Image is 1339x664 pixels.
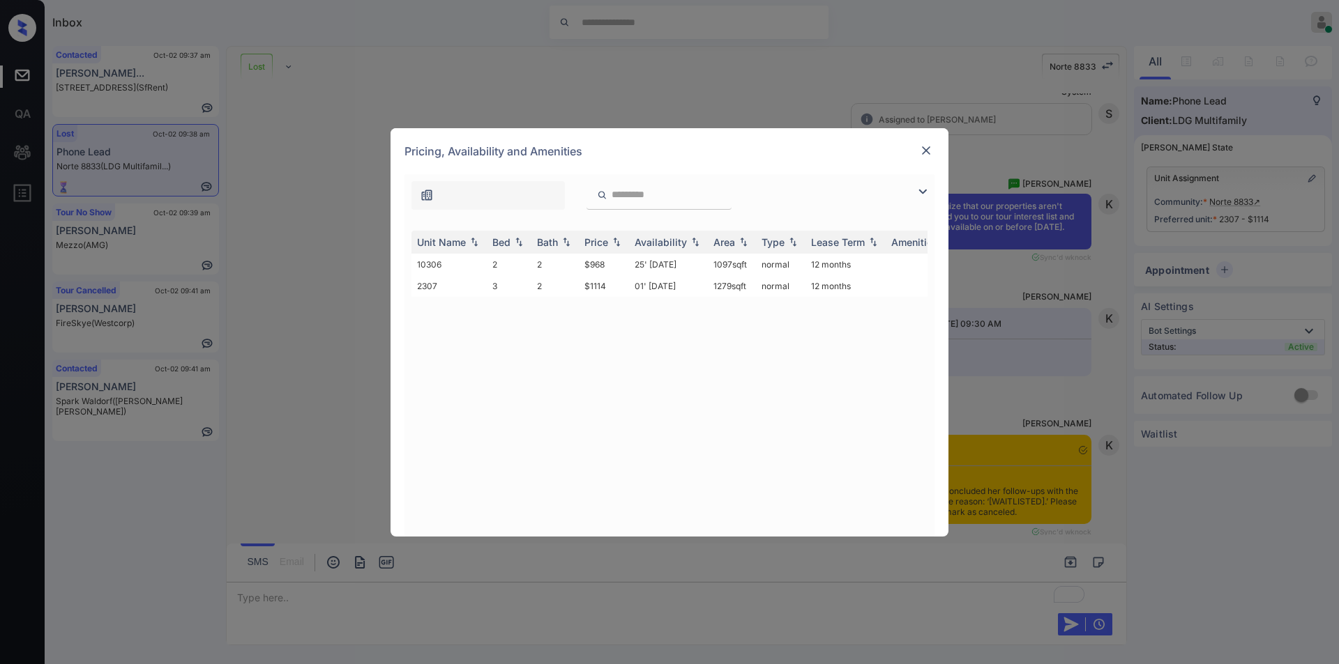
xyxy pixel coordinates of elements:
td: normal [756,275,805,297]
td: 2 [487,254,531,275]
img: sorting [559,237,573,247]
img: icon-zuma [420,188,434,202]
div: Availability [635,236,687,248]
div: Type [762,236,785,248]
td: 1279 sqft [708,275,756,297]
td: 12 months [805,275,886,297]
td: $968 [579,254,629,275]
img: sorting [467,237,481,247]
div: Unit Name [417,236,466,248]
td: 2 [531,275,579,297]
div: Amenities [891,236,938,248]
img: icon-zuma [914,183,931,200]
td: 1097 sqft [708,254,756,275]
img: sorting [610,237,623,247]
img: close [919,144,933,157]
td: 12 months [805,254,886,275]
div: Bath [537,236,558,248]
img: sorting [786,237,800,247]
td: 25' [DATE] [629,254,708,275]
td: 2307 [411,275,487,297]
div: Pricing, Availability and Amenities [391,128,948,174]
td: $1114 [579,275,629,297]
td: 10306 [411,254,487,275]
img: sorting [866,237,880,247]
img: sorting [512,237,526,247]
img: icon-zuma [597,189,607,201]
td: 2 [531,254,579,275]
div: Bed [492,236,510,248]
div: Lease Term [811,236,865,248]
td: normal [756,254,805,275]
img: sorting [736,237,750,247]
td: 3 [487,275,531,297]
div: Area [713,236,735,248]
td: 01' [DATE] [629,275,708,297]
div: Price [584,236,608,248]
img: sorting [688,237,702,247]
